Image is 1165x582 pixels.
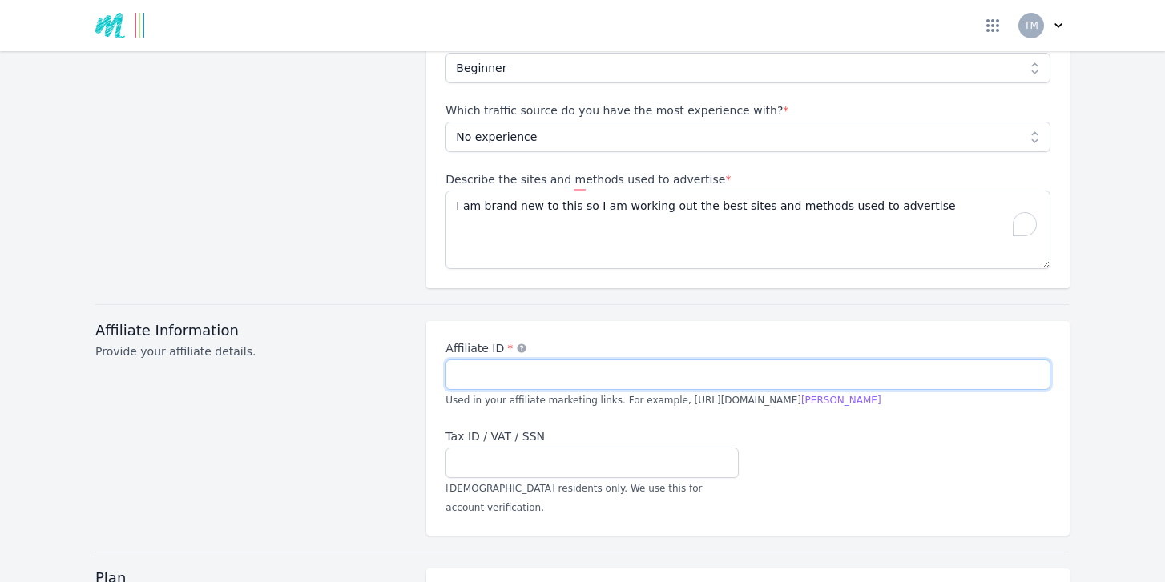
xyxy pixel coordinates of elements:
label: Affiliate ID [445,340,1050,356]
span: [DEMOGRAPHIC_DATA] residents only. We use this for account verification. [445,483,702,513]
textarea: To enrich screen reader interactions, please activate Accessibility in Grammarly extension settings [445,191,1050,269]
span: [PERSON_NAME] [801,395,881,406]
label: Describe the sites and methods used to advertise [445,171,1050,187]
label: Which traffic source do you have the most experience with? [445,102,1050,118]
p: Provide your affiliate details. [95,343,407,359]
span: Used in your affiliate marketing links. For example, [URL][DOMAIN_NAME] [445,395,881,406]
h3: Affiliate Information [95,321,407,340]
label: Tax ID / VAT / SSN [445,428,738,444]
